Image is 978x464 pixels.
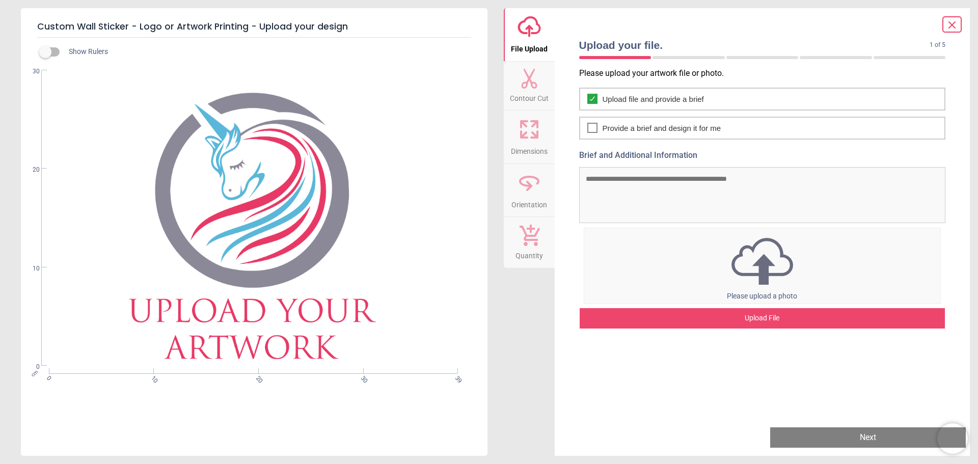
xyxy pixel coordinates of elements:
span: File Upload [511,39,548,54]
button: Quantity [504,217,555,268]
img: upload icon [584,235,941,288]
span: 1 of 5 [930,41,945,49]
p: Please upload your artwork file or photo. [579,68,954,79]
span: cm [30,369,39,378]
iframe: Brevo live chat [937,423,968,454]
span: Quantity [515,246,543,261]
div: Show Rulers [45,46,487,58]
span: 20 [20,166,40,174]
span: Dimensions [511,142,548,157]
span: 0 [44,374,51,381]
span: 0 [20,363,40,371]
span: Upload file and provide a brief [603,94,704,104]
span: Upload your file. [579,38,930,52]
button: Orientation [504,164,555,217]
div: Upload File [580,308,945,329]
h5: Custom Wall Sticker - Logo or Artwork Printing - Upload your design [37,16,471,38]
span: 10 [149,374,156,381]
span: Provide a brief and design it for me [603,123,721,133]
span: Orientation [511,195,547,210]
button: File Upload [504,8,555,61]
span: 39 [453,374,459,381]
span: Contour Cut [510,89,549,104]
button: Dimensions [504,111,555,163]
button: Next [770,427,966,448]
span: 30 [359,374,365,381]
span: Please upload a photo [727,292,797,300]
label: Brief and Additional Information [579,150,946,161]
button: Contour Cut [504,62,555,111]
span: 30 [20,67,40,76]
span: 20 [254,374,260,381]
span: 10 [20,264,40,273]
